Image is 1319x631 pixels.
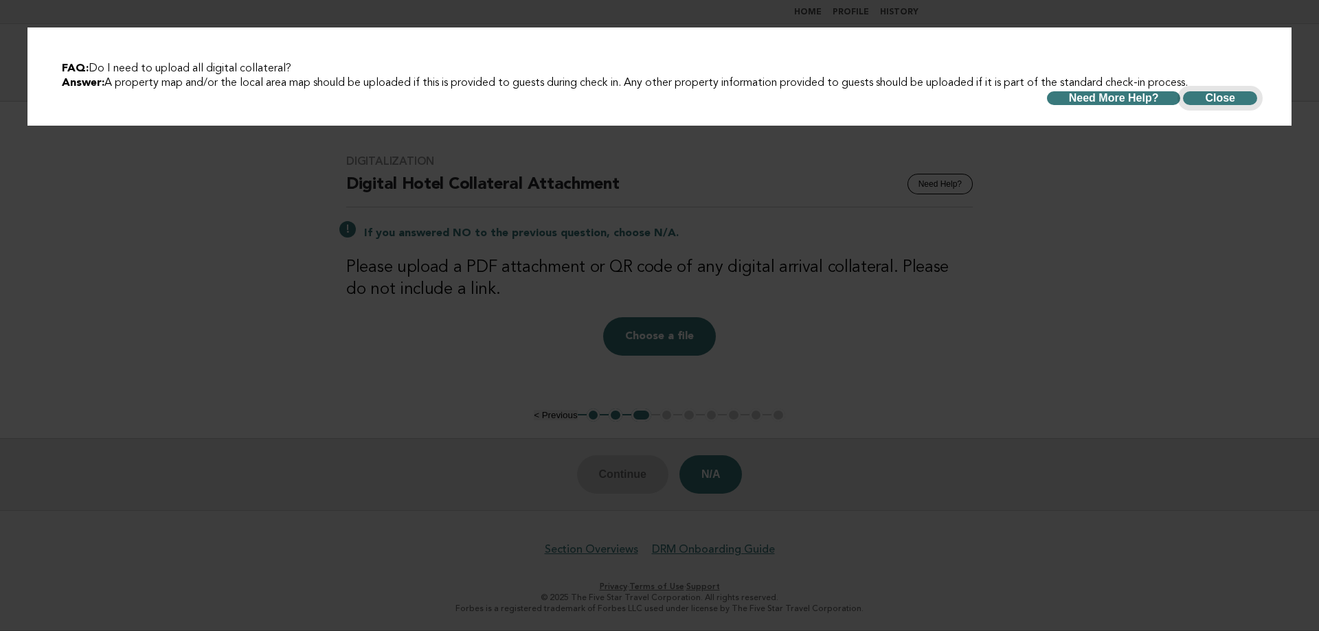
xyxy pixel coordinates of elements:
button: Need More Help? [1047,91,1181,105]
strong: Answer: [62,78,104,89]
button: Close [1183,91,1257,105]
strong: FAQ: [62,63,89,74]
h3: Do I need to upload all digital collateral? [62,62,1257,76]
h3: A property map and/or the local area map should be uploaded if this is provided to guests during ... [62,76,1257,91]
